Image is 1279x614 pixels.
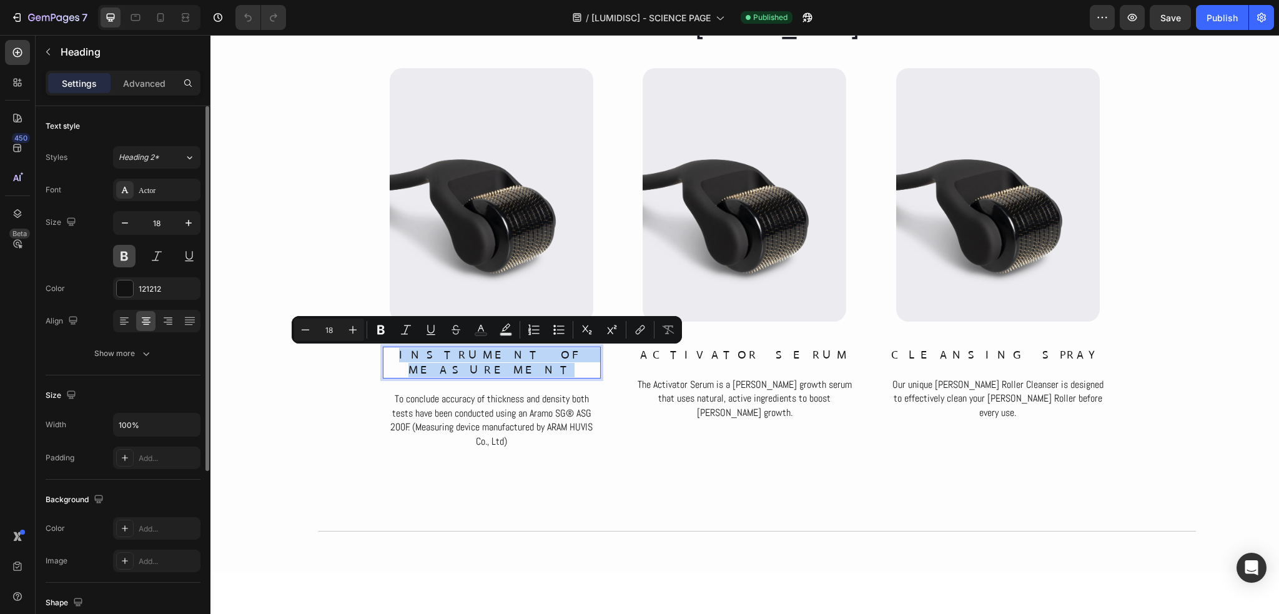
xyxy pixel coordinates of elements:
div: 121212 [139,284,197,295]
div: Image [46,555,67,567]
div: 450 [12,133,30,143]
div: Align [46,313,81,330]
p: The Activator Serum is a [PERSON_NAME] growth serum that uses natural, active ingredients to boos... [427,343,642,385]
div: Text style [46,121,80,132]
div: Add... [139,453,197,464]
div: Actor [139,185,197,196]
span: Save [1160,12,1181,23]
div: Font [46,184,61,196]
div: Shape [46,595,86,612]
div: Add... [139,556,197,567]
div: Editor contextual toolbar [292,316,682,344]
div: Size [46,387,79,404]
p: Heading [61,44,195,59]
p: Advanced [123,77,165,90]
div: Styles [46,152,67,163]
button: Publish [1196,5,1248,30]
div: Background [46,492,106,508]
div: Undo/Redo [235,5,286,30]
img: gempages_575915822975812170-841a9073-5967-46ac-aa43-8f7ed46aa8d8.webp [686,33,889,287]
button: Show more [46,342,200,365]
span: Published [753,12,788,23]
button: 7 [5,5,93,30]
h2: CLEANSING SPRAY [678,312,896,329]
button: Save [1150,5,1191,30]
div: Show more [94,347,152,360]
button: Heading 2* [113,146,200,169]
p: Settings [62,77,97,90]
span: Heading 2* [119,152,159,163]
div: Color [46,283,65,294]
div: Width [46,419,66,430]
p: Our unique [PERSON_NAME] Roller Cleanser is designed to effectively clean your [PERSON_NAME] Roll... [679,343,895,385]
iframe: Design area [210,35,1279,572]
h2: ACTIVATOR SERUM [425,312,643,329]
div: Padding [46,452,74,463]
input: Auto [114,413,200,436]
div: Color [46,523,65,534]
div: Beta [9,229,30,239]
span: [LUMIDISC] - SCIENCE PAGE [591,11,711,24]
div: Publish [1207,11,1238,24]
div: Open Intercom Messenger [1237,553,1267,583]
p: 7 [82,10,87,25]
div: Size [46,214,79,231]
div: Add... [139,523,197,535]
span: / [586,11,589,24]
